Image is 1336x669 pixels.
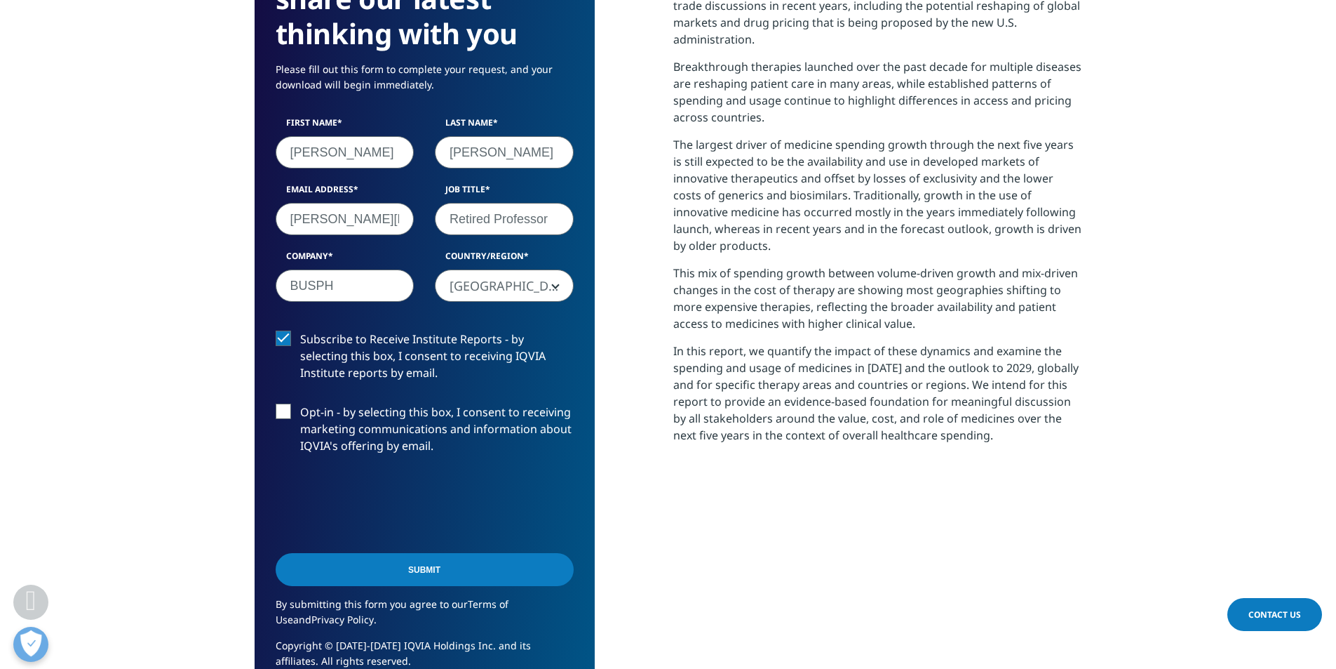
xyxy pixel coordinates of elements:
[276,250,414,270] label: Company
[673,58,1082,136] p: Breakthrough therapies launched over the past decade for multiple diseases are reshaping patient ...
[276,62,574,103] p: Please fill out this form to complete your request, and your download will begin immediately.
[276,553,574,586] input: Submit
[673,343,1082,454] p: In this report, we quantify the impact of these dynamics and examine the spending and usage of me...
[276,183,414,203] label: Email Address
[673,265,1082,343] p: This mix of spending growth between volume-driven growth and mix-driven changes in the cost of th...
[276,597,574,638] p: By submitting this form you agree to our and .
[13,627,48,662] button: Open Preferences
[673,136,1082,265] p: The largest driver of medicine spending growth through the next five years is still expected to b...
[276,331,574,389] label: Subscribe to Receive Institute Reports - by selecting this box, I consent to receiving IQVIA Inst...
[311,613,374,626] a: Privacy Policy
[1248,609,1301,621] span: Contact Us
[436,270,573,303] span: United States
[435,117,574,136] label: Last Name
[276,117,414,136] label: First Name
[276,477,489,531] iframe: reCAPTCHA
[1227,598,1322,631] a: Contact Us
[276,404,574,462] label: Opt-in - by selecting this box, I consent to receiving marketing communications and information a...
[435,250,574,270] label: Country/Region
[435,270,574,302] span: United States
[435,183,574,203] label: Job Title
